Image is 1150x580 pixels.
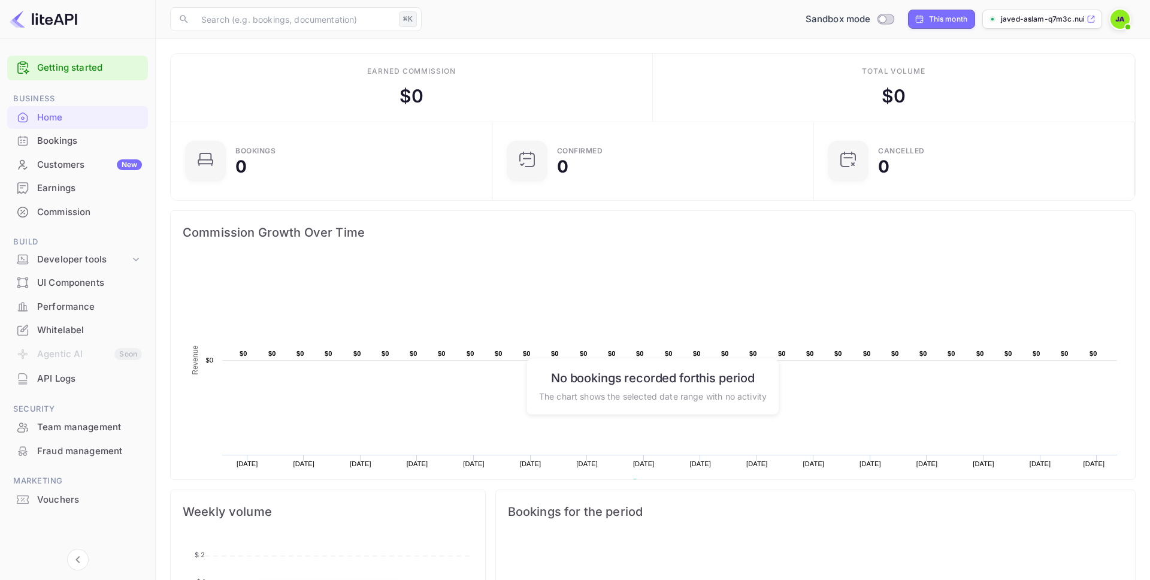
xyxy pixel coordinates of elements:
text: $0 [919,350,927,357]
a: UI Components [7,271,148,294]
a: Getting started [37,61,142,75]
text: $0 [721,350,729,357]
div: Home [7,106,148,129]
text: $0 [636,350,644,357]
div: Click to change the date range period [908,10,976,29]
text: [DATE] [916,460,938,467]
div: Bookings [37,134,142,148]
text: $0 [1033,350,1040,357]
div: Vouchers [37,493,142,507]
span: Weekly volume [183,502,473,521]
text: $0 [551,350,559,357]
text: [DATE] [860,460,881,467]
text: [DATE] [1084,460,1105,467]
div: Switch to Production mode [801,13,898,26]
div: $ 0 [400,83,423,110]
text: $0 [1004,350,1012,357]
text: [DATE] [350,460,371,467]
text: $0 [806,350,814,357]
a: Vouchers [7,488,148,510]
div: CANCELLED [878,147,925,155]
span: Marketing [7,475,148,488]
text: $0 [410,350,417,357]
div: Customers [37,158,142,172]
a: Team management [7,416,148,438]
div: Performance [37,300,142,314]
text: $0 [523,350,531,357]
text: $0 [608,350,616,357]
text: [DATE] [576,460,598,467]
text: $0 [205,357,213,364]
div: Earnings [7,177,148,200]
div: This month [929,14,968,25]
a: Whitelabel [7,319,148,341]
text: $0 [296,350,304,357]
text: $0 [353,350,361,357]
p: javed-aslam-q7m3c.nuit... [1001,14,1084,25]
text: $0 [778,350,786,357]
text: $0 [749,350,757,357]
text: $0 [1090,350,1097,357]
text: $0 [325,350,332,357]
div: Earned commission [367,66,456,77]
h6: No bookings recorded for this period [539,370,767,385]
div: Confirmed [557,147,603,155]
div: UI Components [37,276,142,290]
text: [DATE] [463,460,485,467]
div: Team management [37,421,142,434]
div: 0 [557,158,568,175]
text: $0 [693,350,701,357]
text: $0 [948,350,955,357]
div: API Logs [37,372,142,386]
div: Commission [37,206,142,219]
button: Collapse navigation [67,549,89,570]
div: Whitelabel [37,324,142,337]
a: API Logs [7,367,148,389]
div: ⌘K [399,11,417,27]
text: $0 [834,350,842,357]
a: Home [7,106,148,128]
div: Total volume [862,66,926,77]
div: 0 [235,158,247,175]
text: $0 [580,350,588,357]
text: [DATE] [237,460,258,467]
div: UI Components [7,271,148,295]
span: Bookings for the period [508,502,1123,521]
text: [DATE] [689,460,711,467]
div: New [117,159,142,170]
input: Search (e.g. bookings, documentation) [194,7,394,31]
a: Fraud management [7,440,148,462]
text: $0 [665,350,673,357]
text: $0 [382,350,389,357]
div: Vouchers [7,488,148,512]
div: API Logs [7,367,148,391]
img: LiteAPI logo [10,10,77,29]
a: Performance [7,295,148,318]
text: $0 [438,350,446,357]
text: Revenue [191,345,199,374]
div: Whitelabel [7,319,148,342]
text: $0 [863,350,871,357]
span: Business [7,92,148,105]
a: Commission [7,201,148,223]
div: Developer tools [37,253,130,267]
tspan: $ 2 [195,551,205,559]
div: Bookings [7,129,148,153]
text: [DATE] [803,460,825,467]
span: Sandbox mode [806,13,871,26]
div: Developer tools [7,249,148,270]
text: $0 [976,350,984,357]
div: CustomersNew [7,153,148,177]
div: 0 [878,158,889,175]
text: [DATE] [520,460,541,467]
text: [DATE] [746,460,768,467]
text: [DATE] [973,460,994,467]
span: Security [7,403,148,416]
text: $0 [891,350,899,357]
span: Commission Growth Over Time [183,223,1123,242]
text: [DATE] [293,460,315,467]
div: Getting started [7,56,148,80]
text: $0 [240,350,247,357]
span: Build [7,235,148,249]
div: Performance [7,295,148,319]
